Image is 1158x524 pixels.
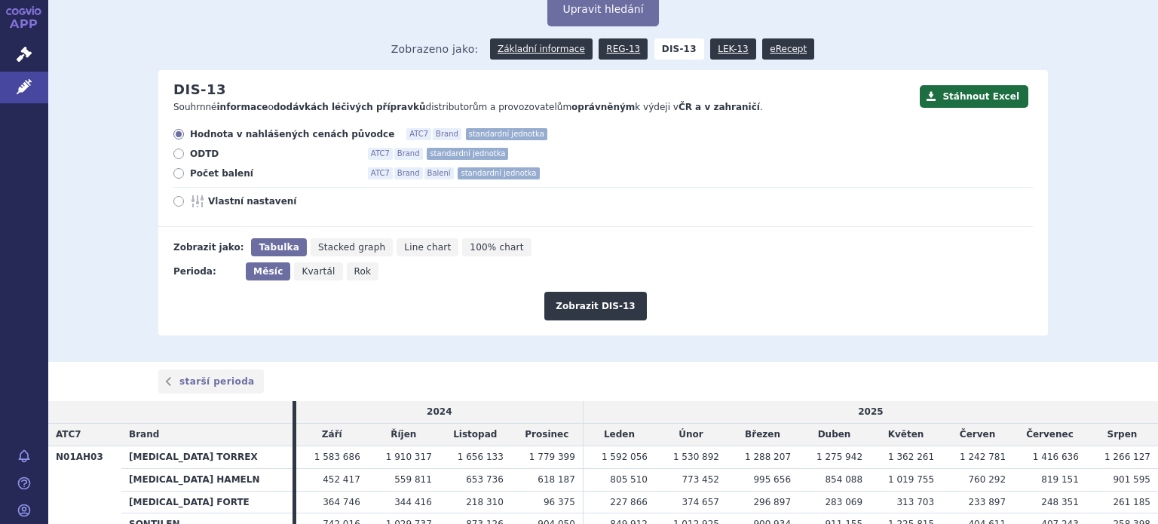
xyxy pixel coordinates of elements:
[368,424,440,446] td: Říjen
[888,474,934,485] span: 1 019 755
[404,242,451,253] span: Line chart
[323,497,360,507] span: 364 746
[825,497,862,507] span: 283 069
[745,452,791,462] span: 1 288 207
[682,474,719,485] span: 773 452
[655,424,727,446] td: Únor
[394,167,423,179] span: Brand
[391,38,479,60] span: Zobrazeno jako:
[538,474,575,485] span: 618 187
[682,497,719,507] span: 374 657
[602,452,648,462] span: 1 592 056
[762,38,814,60] a: eRecept
[394,474,432,485] span: 559 811
[654,38,704,60] strong: DIS-13
[458,167,539,179] span: standardní jednotka
[798,424,870,446] td: Duben
[490,38,593,60] a: Základní informace
[354,266,372,277] span: Rok
[942,424,1013,446] td: Červen
[394,497,432,507] span: 344 416
[121,491,293,513] th: [MEDICAL_DATA] FORTE
[529,452,575,462] span: 1 779 399
[968,474,1006,485] span: 760 292
[440,424,511,446] td: Listopad
[960,452,1006,462] span: 1 242 781
[427,148,508,160] span: standardní jednotka
[173,101,912,114] p: Souhrnné o distributorům a provozovatelům k výdeji v .
[466,497,504,507] span: 218 310
[1013,424,1086,446] td: Červenec
[318,242,385,253] span: Stacked graph
[544,292,646,320] button: Zobrazit DIS-13
[121,446,293,468] th: [MEDICAL_DATA] TORREX
[296,424,368,446] td: Září
[888,452,934,462] span: 1 362 261
[610,497,648,507] span: 227 866
[466,128,547,140] span: standardní jednotka
[190,128,394,140] span: Hodnota v nahlášených cenách původce
[217,102,268,112] strong: informace
[679,102,760,112] strong: ČR a v zahraničí
[753,474,791,485] span: 995 656
[610,474,648,485] span: 805 510
[1113,474,1150,485] span: 901 595
[825,474,862,485] span: 854 088
[424,167,454,179] span: Balení
[274,102,426,112] strong: dodávkách léčivých přípravků
[323,474,360,485] span: 452 417
[511,424,584,446] td: Prosinec
[173,238,244,256] div: Zobrazit jako:
[394,148,423,160] span: Brand
[190,167,356,179] span: Počet balení
[599,38,648,60] a: REG-13
[121,468,293,491] th: [MEDICAL_DATA] HAMELN
[173,262,238,280] div: Perioda:
[968,497,1006,507] span: 233 897
[920,85,1028,108] button: Stáhnout Excel
[433,128,461,140] span: Brand
[470,242,523,253] span: 100% chart
[296,401,584,423] td: 2024
[1033,452,1079,462] span: 1 416 636
[816,452,862,462] span: 1 275 942
[173,81,226,98] h2: DIS-13
[870,424,942,446] td: Květen
[1086,424,1158,446] td: Srpen
[1104,452,1150,462] span: 1 266 127
[1041,474,1079,485] span: 819 151
[302,266,335,277] span: Kvartál
[458,452,504,462] span: 1 656 133
[253,266,283,277] span: Měsíc
[259,242,299,253] span: Tabulka
[406,128,431,140] span: ATC7
[583,424,655,446] td: Leden
[314,452,360,462] span: 1 583 686
[583,401,1158,423] td: 2025
[129,429,159,440] span: Brand
[710,38,755,60] a: LEK-13
[158,369,264,394] a: starší perioda
[386,452,432,462] span: 1 910 317
[544,497,575,507] span: 96 375
[190,148,356,160] span: ODTD
[571,102,635,112] strong: oprávněným
[466,474,504,485] span: 653 736
[1041,497,1079,507] span: 248 351
[673,452,719,462] span: 1 530 892
[753,497,791,507] span: 296 897
[1113,497,1150,507] span: 261 185
[727,424,798,446] td: Březen
[368,148,393,160] span: ATC7
[56,429,81,440] span: ATC7
[896,497,934,507] span: 313 703
[208,195,374,207] span: Vlastní nastavení
[368,167,393,179] span: ATC7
